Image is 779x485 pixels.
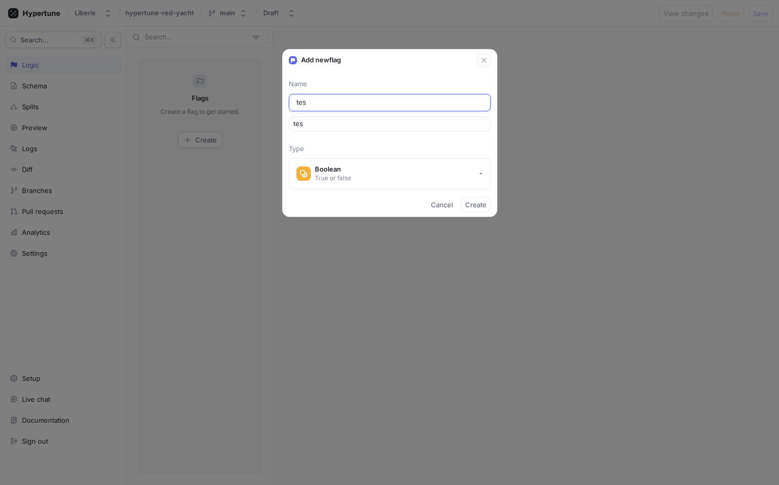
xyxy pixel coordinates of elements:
p: Type [289,144,491,154]
span: Create [465,202,487,208]
div: True or false [315,174,351,182]
p: Name [289,79,491,89]
button: Cancel [427,197,457,212]
span: Cancel [431,202,453,208]
button: Create [461,197,491,212]
input: Enter a name for this flag [296,98,483,108]
div: Boolean [315,165,351,174]
p: Add new flag [301,55,341,65]
button: BooleanTrue or false [289,158,491,189]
